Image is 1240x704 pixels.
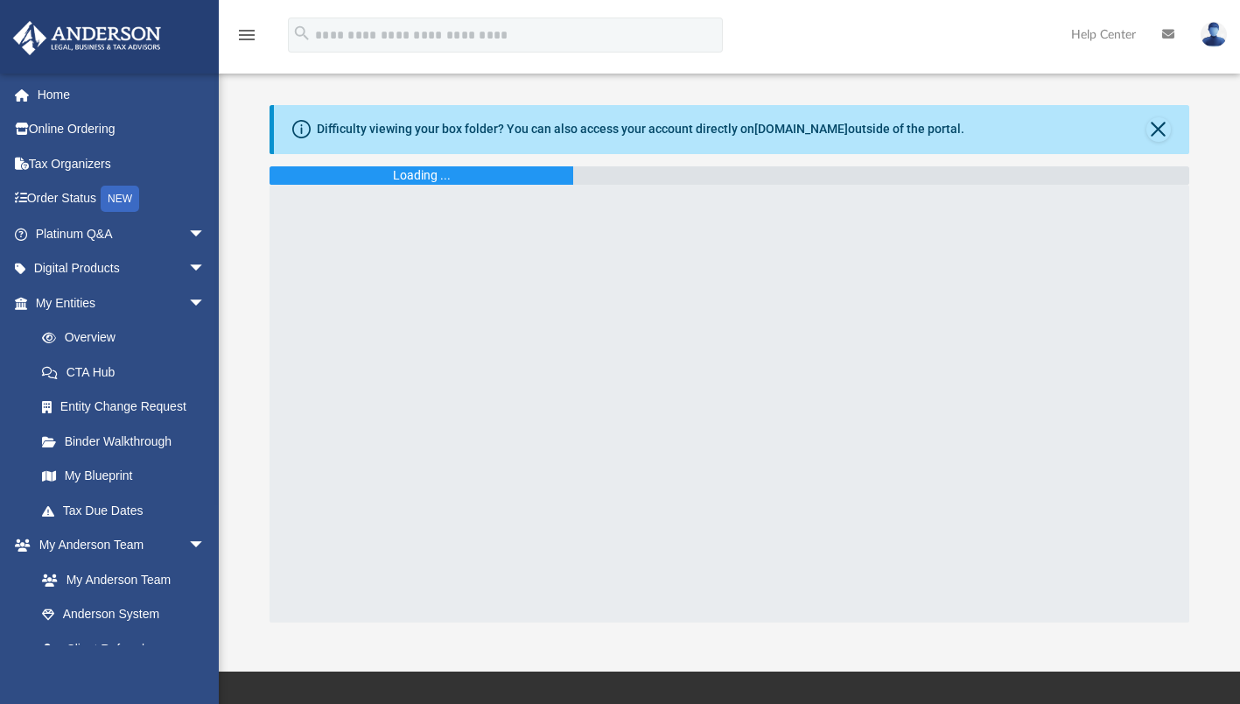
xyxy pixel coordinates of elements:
span: arrow_drop_down [188,528,223,564]
a: [DOMAIN_NAME] [754,122,848,136]
span: arrow_drop_down [188,285,223,321]
a: CTA Hub [25,355,232,390]
div: NEW [101,186,139,212]
a: My Entitiesarrow_drop_down [12,285,232,320]
button: Close [1146,117,1171,142]
span: arrow_drop_down [188,216,223,252]
img: Anderson Advisors Platinum Portal [8,21,166,55]
a: My Anderson Team [25,562,214,597]
a: menu [236,33,257,46]
a: Tax Organizers [12,146,232,181]
div: Difficulty viewing your box folder? You can also access your account directly on outside of the p... [317,120,964,138]
a: Overview [25,320,232,356]
a: Binder Walkthrough [25,424,232,459]
img: User Pic [1201,22,1227,47]
a: Anderson System [25,597,223,632]
a: Tax Due Dates [25,493,232,528]
a: Platinum Q&Aarrow_drop_down [12,216,232,251]
i: search [292,24,312,43]
a: Entity Change Request [25,390,232,425]
div: Loading ... [393,166,451,185]
a: Home [12,77,232,112]
i: menu [236,25,257,46]
a: My Anderson Teamarrow_drop_down [12,528,223,563]
a: My Blueprint [25,459,223,494]
a: Digital Productsarrow_drop_down [12,251,232,286]
a: Order StatusNEW [12,181,232,217]
a: Online Ordering [12,112,232,147]
span: arrow_drop_down [188,251,223,287]
a: Client Referrals [25,631,223,666]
